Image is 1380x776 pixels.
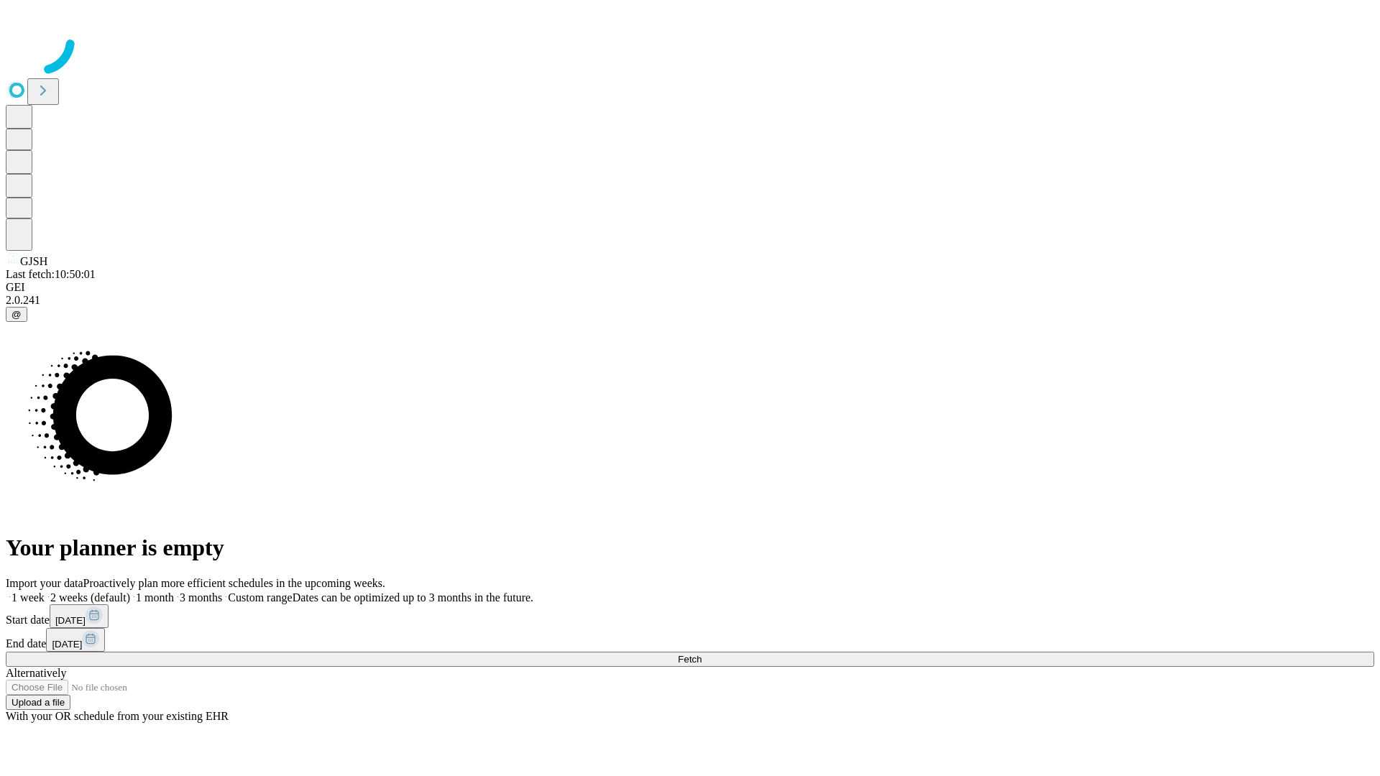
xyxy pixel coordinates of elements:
[46,628,105,652] button: [DATE]
[678,654,701,665] span: Fetch
[6,710,229,722] span: With your OR schedule from your existing EHR
[6,535,1374,561] h1: Your planner is empty
[6,281,1374,294] div: GEI
[83,577,385,589] span: Proactively plan more efficient schedules in the upcoming weeks.
[228,591,292,604] span: Custom range
[136,591,174,604] span: 1 month
[50,591,130,604] span: 2 weeks (default)
[6,652,1374,667] button: Fetch
[50,604,109,628] button: [DATE]
[20,255,47,267] span: GJSH
[6,628,1374,652] div: End date
[52,639,82,650] span: [DATE]
[55,615,86,626] span: [DATE]
[6,577,83,589] span: Import your data
[6,604,1374,628] div: Start date
[180,591,222,604] span: 3 months
[6,695,70,710] button: Upload a file
[6,307,27,322] button: @
[293,591,533,604] span: Dates can be optimized up to 3 months in the future.
[6,667,66,679] span: Alternatively
[11,309,22,320] span: @
[11,591,45,604] span: 1 week
[6,268,96,280] span: Last fetch: 10:50:01
[6,294,1374,307] div: 2.0.241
